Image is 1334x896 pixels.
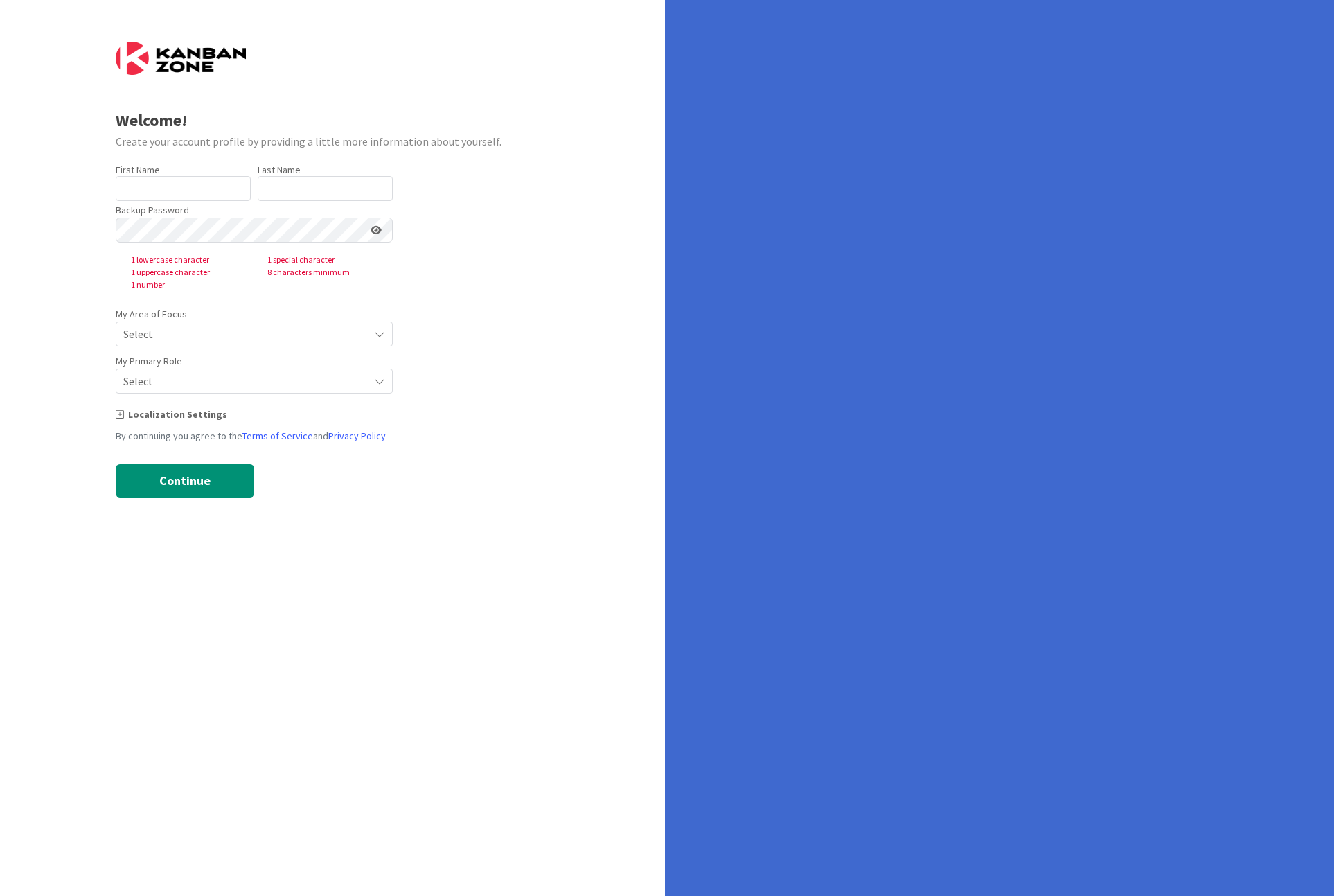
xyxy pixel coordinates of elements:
[123,371,362,391] span: Select
[258,164,301,176] label: Last Name
[116,464,254,498] button: Continue
[120,279,256,291] span: 1 number
[116,108,550,133] div: Welcome!
[116,407,550,422] div: Localization Settings
[256,254,393,266] span: 1 special character
[123,324,362,344] span: Select
[116,307,187,322] label: My Area of Focus
[242,430,313,442] a: Terms of Service
[116,164,160,176] label: First Name
[116,429,550,443] div: By continuing you agree to the and
[116,354,182,369] label: My Primary Role
[120,254,256,266] span: 1 lowercase character
[328,430,386,442] a: Privacy Policy
[116,42,246,75] img: Kanban Zone
[116,203,189,218] label: Backup Password
[116,133,550,150] div: Create your account profile by providing a little more information about yourself.
[256,266,393,279] span: 8 characters minimum
[120,266,256,279] span: 1 uppercase character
